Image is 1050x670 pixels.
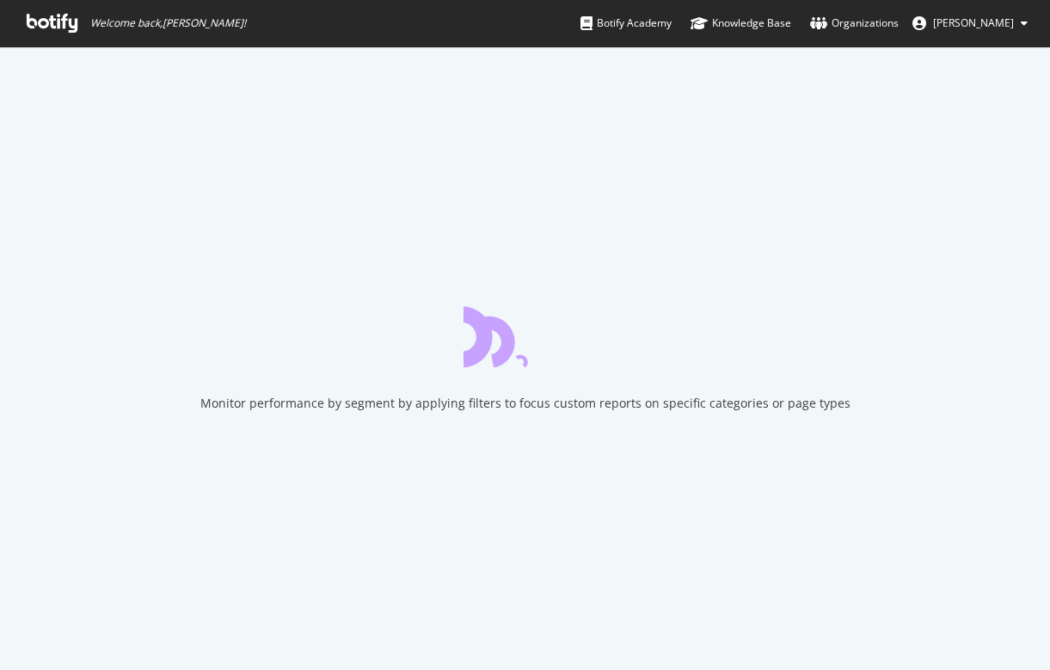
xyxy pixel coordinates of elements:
[933,15,1014,30] span: Norma Moras
[810,15,899,32] div: Organizations
[200,395,850,412] div: Monitor performance by segment by applying filters to focus custom reports on specific categories...
[899,9,1041,37] button: [PERSON_NAME]
[464,305,587,367] div: animation
[691,15,791,32] div: Knowledge Base
[580,15,672,32] div: Botify Academy
[90,16,246,30] span: Welcome back, [PERSON_NAME] !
